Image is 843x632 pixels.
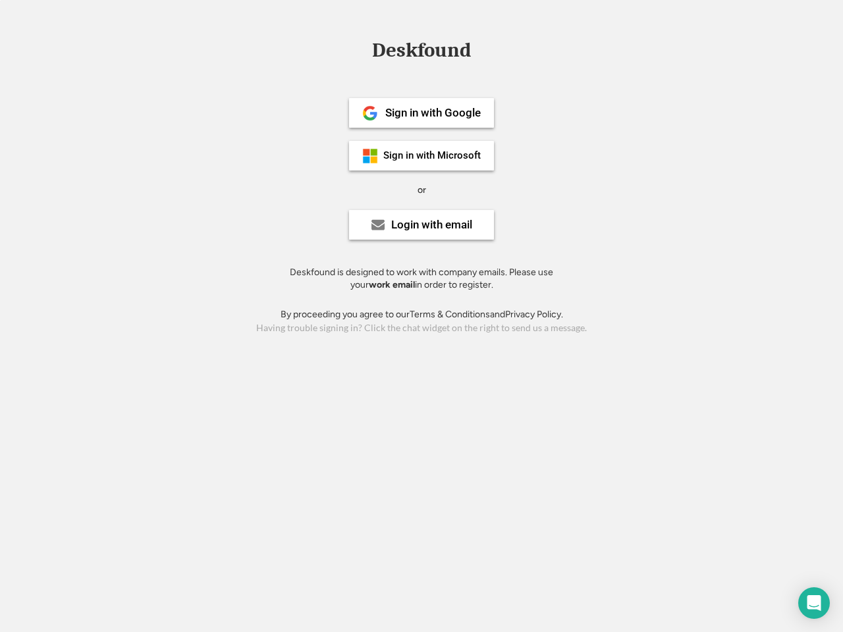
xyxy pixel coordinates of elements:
div: Deskfound [366,40,477,61]
strong: work email [369,279,415,290]
div: Login with email [391,219,472,230]
img: ms-symbollockup_mssymbol_19.png [362,148,378,164]
div: Open Intercom Messenger [798,587,830,619]
div: Sign in with Microsoft [383,151,481,161]
div: or [418,184,426,197]
div: By proceeding you agree to our and [281,308,563,321]
div: Sign in with Google [385,107,481,118]
div: Deskfound is designed to work with company emails. Please use your in order to register. [273,266,570,292]
a: Terms & Conditions [410,309,490,320]
a: Privacy Policy. [505,309,563,320]
img: 1024px-Google__G__Logo.svg.png [362,105,378,121]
